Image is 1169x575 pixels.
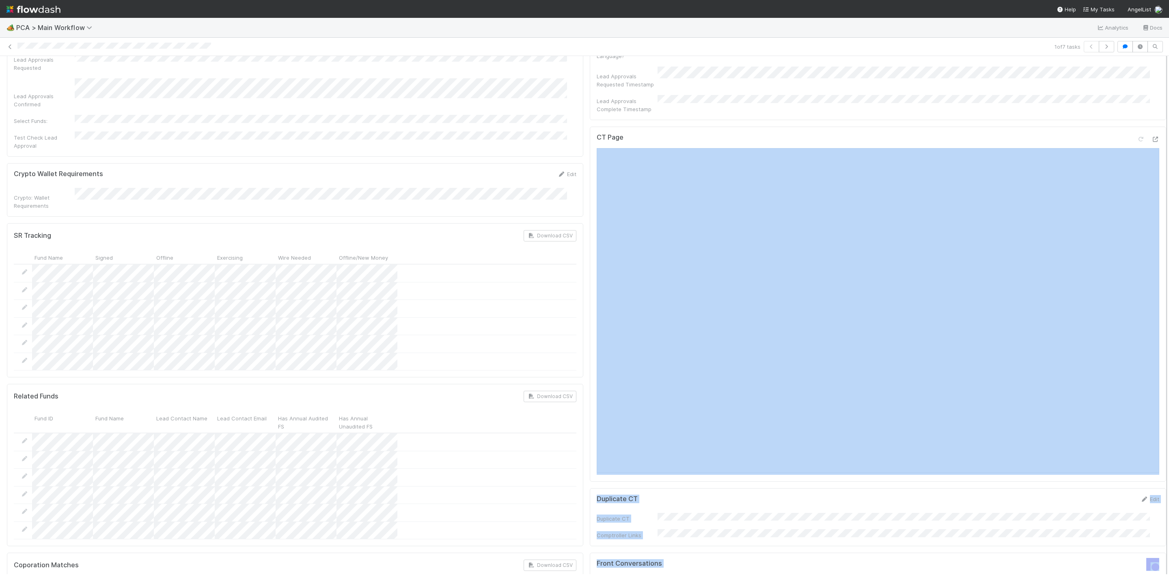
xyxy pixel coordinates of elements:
div: Has Annual Audited FS [276,412,336,433]
span: AngelList [1128,6,1151,13]
div: Has Annual Unaudited FS [336,412,397,433]
a: My Tasks [1083,5,1115,13]
div: Duplicate CT [597,515,658,523]
div: Crypto: Wallet Requirements [14,194,75,210]
div: Offline/New Money [336,251,397,264]
a: Docs [1142,23,1163,32]
h5: Coporation Matches [14,561,79,569]
div: Test Check Lead Approval [14,134,75,150]
span: 1 of 7 tasks [1055,43,1081,51]
h5: SR Tracking [14,232,51,240]
div: Lead Approvals Requested [14,56,75,72]
a: Analytics [1097,23,1129,32]
img: avatar_d7f67417-030a-43ce-a3ce-a315a3ccfd08.png [1154,6,1163,14]
div: Lead Approvals Complete Timestamp [597,97,658,113]
button: Download CSV [524,560,576,571]
div: Wire Needed [276,251,336,264]
h5: CT Page [597,134,623,142]
div: Exercising [215,251,276,264]
h5: Crypto Wallet Requirements [14,170,103,178]
h5: Related Funds [14,392,58,401]
a: Edit [1140,496,1159,502]
a: Edit [557,171,576,177]
div: Lead Contact Name [154,412,215,433]
div: Fund Name [93,412,154,433]
div: Lead Contact Email [215,412,276,433]
div: Fund Name [32,251,93,264]
button: Download CSV [524,391,576,402]
span: 🏕️ [6,24,15,31]
button: Download CSV [524,230,576,241]
h5: Duplicate CT [597,495,638,503]
h5: Front Conversations [597,560,872,568]
div: Comptroller Links [597,531,658,539]
div: Lead Approvals Requested Timestamp [597,72,658,88]
div: Offline [154,251,215,264]
div: Help [1057,5,1076,13]
div: Signed [93,251,154,264]
div: Fund ID [32,412,93,433]
img: logo-inverted-e16ddd16eac7371096b0.svg [6,2,60,16]
span: My Tasks [1083,6,1115,13]
img: front-logo-b4b721b83371efbadf0a.svg [1146,558,1159,571]
div: Select Funds: [14,117,75,125]
div: Lead Approvals Confirmed [14,92,75,108]
span: PCA > Main Workflow [16,24,96,32]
